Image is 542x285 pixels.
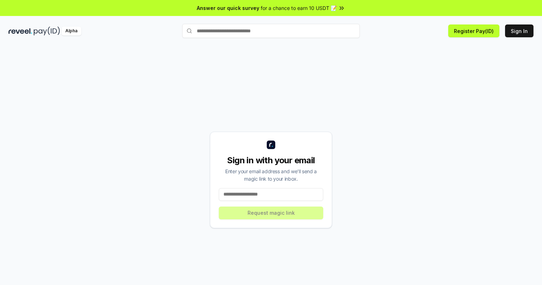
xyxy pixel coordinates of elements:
img: reveel_dark [9,27,32,35]
button: Register Pay(ID) [448,24,499,37]
div: Enter your email address and we’ll send a magic link to your inbox. [219,168,323,182]
img: pay_id [34,27,60,35]
div: Alpha [61,27,81,35]
span: Answer our quick survey [197,4,259,12]
img: logo_small [267,141,275,149]
span: for a chance to earn 10 USDT 📝 [261,4,337,12]
div: Sign in with your email [219,155,323,166]
button: Sign In [505,24,533,37]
